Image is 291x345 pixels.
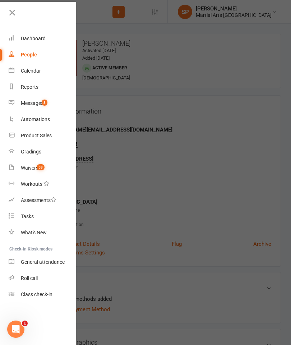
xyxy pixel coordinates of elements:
[21,36,46,41] div: Dashboard
[22,321,28,326] span: 1
[7,321,24,338] iframe: Intercom live chat
[21,68,41,74] div: Calendar
[9,111,77,128] a: Automations
[9,63,77,79] a: Calendar
[9,208,77,225] a: Tasks
[21,149,41,155] div: Gradings
[21,213,34,219] div: Tasks
[37,164,45,170] span: 53
[9,95,77,111] a: Messages 3
[21,100,43,106] div: Messages
[9,270,77,286] a: Roll call
[21,84,38,90] div: Reports
[9,176,77,192] a: Workouts
[21,52,37,57] div: People
[21,165,38,171] div: Waivers
[9,144,77,160] a: Gradings
[21,259,65,265] div: General attendance
[21,133,52,138] div: Product Sales
[9,225,77,241] a: What's New
[21,197,56,203] div: Assessments
[9,31,77,47] a: Dashboard
[21,116,50,122] div: Automations
[9,286,77,303] a: Class kiosk mode
[9,254,77,270] a: General attendance kiosk mode
[42,100,47,106] span: 3
[21,230,47,235] div: What's New
[9,192,77,208] a: Assessments
[21,275,38,281] div: Roll call
[21,181,42,187] div: Workouts
[9,128,77,144] a: Product Sales
[9,160,77,176] a: Waivers 53
[21,291,52,297] div: Class check-in
[9,79,77,95] a: Reports
[9,47,77,63] a: People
